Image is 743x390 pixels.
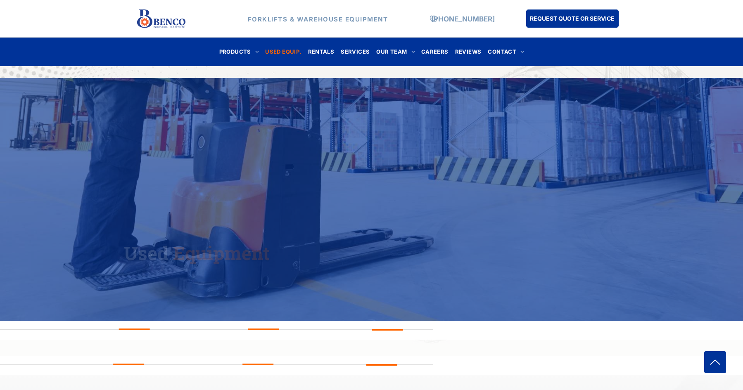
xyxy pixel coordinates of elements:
[373,46,418,57] a: OUR TEAM
[248,15,388,23] strong: FORKLIFTS & WAREHOUSE EQUIPMENT
[452,46,485,57] a: REVIEWS
[337,46,373,57] a: SERVICES
[418,46,452,57] a: CAREERS
[262,46,304,57] a: USED EQUIP.
[173,241,270,265] span: Equipment
[216,46,262,57] a: PRODUCTS
[431,14,495,23] a: [PHONE_NUMBER]
[484,46,527,57] a: CONTACT
[526,9,619,28] a: REQUEST QUOTE OR SERVICE
[305,46,338,57] a: RENTALS
[124,241,169,265] span: Used
[530,11,615,26] span: REQUEST QUOTE OR SERVICE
